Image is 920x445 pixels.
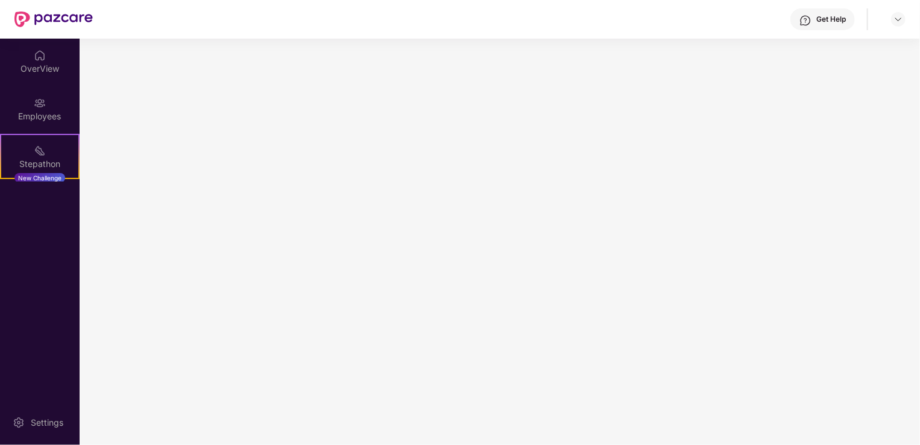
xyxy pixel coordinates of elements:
div: Settings [27,417,67,429]
div: New Challenge [14,173,65,183]
img: svg+xml;base64,PHN2ZyBpZD0iU2V0dGluZy0yMHgyMCIgeG1sbnM9Imh0dHA6Ly93d3cudzMub3JnLzIwMDAvc3ZnIiB3aW... [13,417,25,429]
img: svg+xml;base64,PHN2ZyBpZD0iRHJvcGRvd24tMzJ4MzIiIHhtbG5zPSJodHRwOi8vd3d3LnczLm9yZy8yMDAwL3N2ZyIgd2... [893,14,903,24]
img: svg+xml;base64,PHN2ZyBpZD0iRW1wbG95ZWVzIiB4bWxucz0iaHR0cDovL3d3dy53My5vcmcvMjAwMC9zdmciIHdpZHRoPS... [34,97,46,109]
div: Stepathon [1,158,78,170]
img: svg+xml;base64,PHN2ZyB4bWxucz0iaHR0cDovL3d3dy53My5vcmcvMjAwMC9zdmciIHdpZHRoPSIyMSIgaGVpZ2h0PSIyMC... [34,145,46,157]
img: svg+xml;base64,PHN2ZyBpZD0iSG9tZSIgeG1sbnM9Imh0dHA6Ly93d3cudzMub3JnLzIwMDAvc3ZnIiB3aWR0aD0iMjAiIG... [34,49,46,62]
img: New Pazcare Logo [14,11,93,27]
div: Get Help [816,14,846,24]
img: svg+xml;base64,PHN2ZyBpZD0iSGVscC0zMngzMiIgeG1sbnM9Imh0dHA6Ly93d3cudzMub3JnLzIwMDAvc3ZnIiB3aWR0aD... [799,14,811,27]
